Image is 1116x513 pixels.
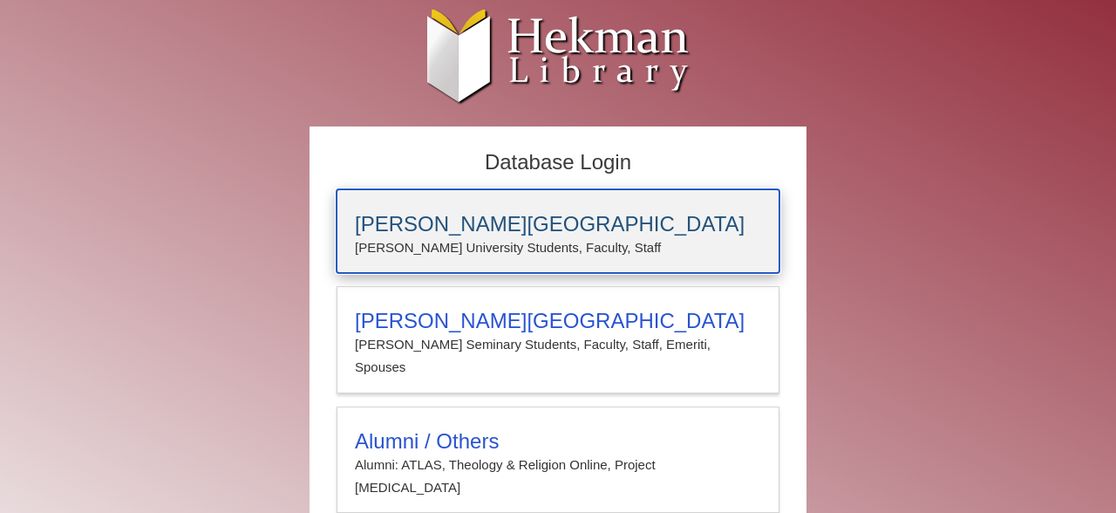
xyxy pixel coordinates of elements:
h3: Alumni / Others [355,429,761,454]
p: [PERSON_NAME] University Students, Faculty, Staff [355,236,761,259]
summary: Alumni / OthersAlumni: ATLAS, Theology & Religion Online, Project [MEDICAL_DATA] [355,429,761,500]
p: [PERSON_NAME] Seminary Students, Faculty, Staff, Emeriti, Spouses [355,333,761,380]
p: Alumni: ATLAS, Theology & Religion Online, Project [MEDICAL_DATA] [355,454,761,500]
h3: [PERSON_NAME][GEOGRAPHIC_DATA] [355,309,761,333]
a: [PERSON_NAME][GEOGRAPHIC_DATA][PERSON_NAME] University Students, Faculty, Staff [337,189,779,273]
a: [PERSON_NAME][GEOGRAPHIC_DATA][PERSON_NAME] Seminary Students, Faculty, Staff, Emeriti, Spouses [337,286,779,393]
h2: Database Login [328,145,788,181]
h3: [PERSON_NAME][GEOGRAPHIC_DATA] [355,212,761,236]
